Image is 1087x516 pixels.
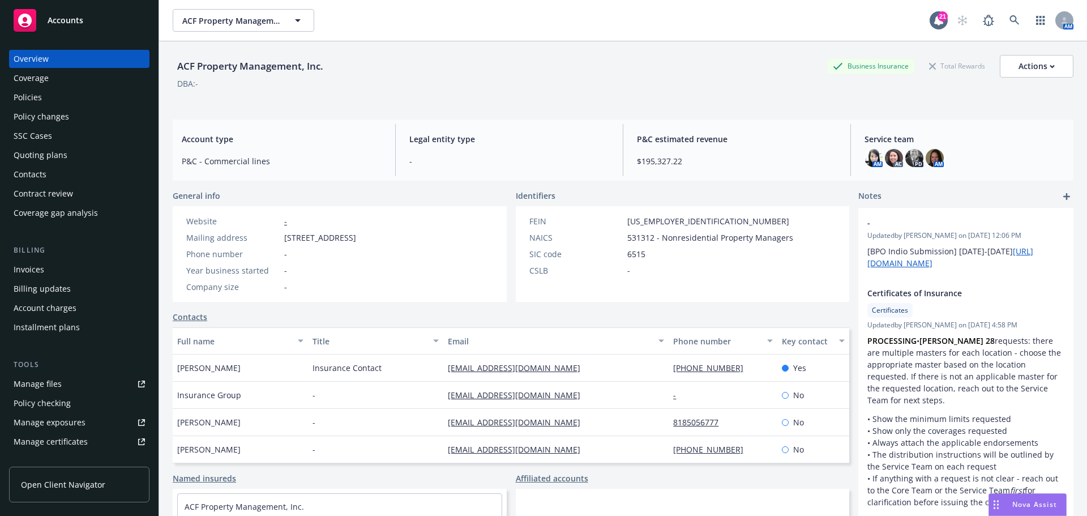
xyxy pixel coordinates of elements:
a: [EMAIL_ADDRESS][DOMAIN_NAME] [448,363,589,373]
span: Open Client Navigator [21,479,105,491]
span: No [793,416,804,428]
div: Business Insurance [827,59,914,73]
span: - [627,265,630,276]
a: - [284,216,287,227]
div: 21 [938,11,948,22]
span: - [313,416,315,428]
div: Total Rewards [923,59,991,73]
span: Insurance Group [177,389,241,401]
button: ACF Property Management, Inc. [173,9,314,32]
div: Billing [9,245,149,256]
span: 6515 [627,248,645,260]
img: photo [905,149,923,167]
span: Insurance Contact [313,362,382,374]
a: Policy changes [9,108,149,126]
span: [US_EMPLOYER_IDENTIFICATION_NUMBER] [627,215,789,227]
div: DBA: - [177,78,198,89]
div: NAICS [529,232,623,244]
div: Title [313,335,426,347]
span: - [284,265,287,276]
a: SSC Cases [9,127,149,145]
a: Policy checking [9,394,149,412]
a: Quoting plans [9,146,149,164]
a: ACF Property Management, Inc. [185,501,304,512]
div: Email [448,335,652,347]
span: Yes [793,362,806,374]
a: Switch app [1029,9,1052,32]
span: ACF Property Management, Inc. [182,15,280,27]
span: General info [173,190,220,202]
div: Policy changes [14,108,69,126]
a: - [673,390,685,400]
div: Quoting plans [14,146,67,164]
a: Manage claims [9,452,149,470]
span: $195,327.22 [637,155,837,167]
a: Start snowing [951,9,974,32]
strong: [PERSON_NAME] 28 [919,335,995,346]
button: Key contact [777,327,849,355]
span: 531312 - Nonresidential Property Managers [627,232,793,244]
a: Billing updates [9,280,149,298]
span: [PERSON_NAME] [177,362,241,374]
span: [PERSON_NAME] [177,443,241,455]
div: Contract review [14,185,73,203]
a: Search [1003,9,1026,32]
div: FEIN [529,215,623,227]
a: Contacts [173,311,207,323]
div: Manage exposures [14,413,85,432]
div: Overview [14,50,49,68]
div: SSC Cases [14,127,52,145]
div: Billing updates [14,280,71,298]
p: • requests: there are multiple masters for each location - choose the appropriate master based on... [867,335,1064,406]
span: Updated by [PERSON_NAME] on [DATE] 12:06 PM [867,231,1064,241]
span: P&C - Commercial lines [182,155,382,167]
div: Website [186,215,280,227]
div: -Updatedby [PERSON_NAME] on [DATE] 12:06 PM[BPO Indio Submission] [DATE]-[DATE][URL][DOMAIN_NAME] [858,208,1073,278]
a: Affiliated accounts [516,472,588,484]
span: Service team [865,133,1064,145]
em: first [1010,485,1025,496]
img: photo [926,149,944,167]
button: Full name [173,327,308,355]
div: Policies [14,88,42,106]
a: Contract review [9,185,149,203]
a: Contacts [9,165,149,184]
span: - [313,389,315,401]
button: Title [308,327,443,355]
div: Installment plans [14,318,80,336]
span: No [793,443,804,455]
button: Nova Assist [988,493,1067,516]
p: [BPO Indio Submission] [DATE]-[DATE] [867,245,1064,269]
a: [EMAIL_ADDRESS][DOMAIN_NAME] [448,417,589,428]
a: Manage exposures [9,413,149,432]
a: Installment plans [9,318,149,336]
img: photo [885,149,903,167]
a: Coverage [9,69,149,87]
a: Manage certificates [9,433,149,451]
a: Overview [9,50,149,68]
div: ACF Property Management, Inc. [173,59,328,74]
span: - [284,248,287,260]
span: Accounts [48,16,83,25]
span: No [793,389,804,401]
div: Company size [186,281,280,293]
button: Phone number [669,327,777,355]
a: add [1060,190,1073,203]
div: Full name [177,335,291,347]
div: Mailing address [186,232,280,244]
div: Phone number [186,248,280,260]
a: 8185056777 [673,417,727,428]
span: Updated by [PERSON_NAME] on [DATE] 4:58 PM [867,320,1064,330]
img: photo [865,149,883,167]
span: Nova Assist [1012,500,1057,509]
span: Certificates of Insurance [867,287,1035,299]
div: SIC code [529,248,623,260]
a: [PHONE_NUMBER] [673,363,752,373]
button: Actions [1000,55,1073,78]
span: P&C estimated revenue [637,133,837,145]
a: Policies [9,88,149,106]
span: Notes [858,190,881,203]
strong: PROCESSING [867,335,917,346]
div: Policy checking [14,394,71,412]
